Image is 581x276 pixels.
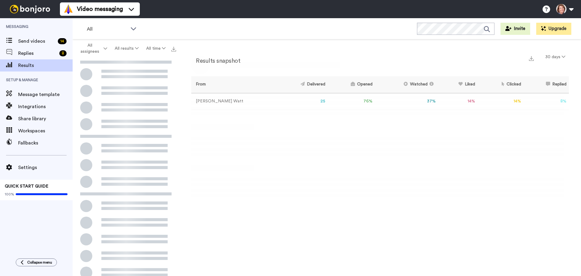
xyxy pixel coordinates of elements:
span: Results [18,62,73,69]
th: Replied [524,76,569,93]
th: Delivered [276,76,328,93]
td: [PERSON_NAME] Watt [191,93,276,110]
span: Fallbacks [18,139,73,147]
span: Workspaces [18,127,73,135]
button: 30 days [542,52,569,62]
button: Export a summary of each team member’s results that match this filter now. [527,54,536,62]
span: Send videos [18,38,55,45]
th: From [191,76,276,93]
div: 14 [58,38,67,44]
button: All assignees [74,40,111,57]
th: Liked [438,76,478,93]
img: bj-logo-header-white.svg [7,5,53,13]
th: Clicked [478,76,524,93]
button: Collapse menu [16,258,57,266]
td: 8 % [524,93,569,110]
button: Upgrade [536,23,571,35]
th: Watched [375,76,438,93]
button: Export all results that match these filters now. [169,44,178,53]
span: Settings [18,164,73,171]
span: QUICK START GUIDE [5,184,48,188]
span: Message template [18,91,73,98]
span: Video messaging [77,5,123,13]
button: All time [143,43,169,54]
button: All results [111,43,142,54]
img: vm-color.svg [64,4,73,14]
span: Share library [18,115,73,122]
h2: Results snapshot [191,58,240,64]
td: 14 % [438,93,478,110]
span: Integrations [18,103,73,110]
img: export.svg [529,56,534,61]
span: Collapse menu [27,260,52,265]
td: 25 [276,93,328,110]
button: Invite [501,23,530,35]
td: 14 % [478,93,524,110]
span: 100% [5,192,14,197]
img: export.svg [171,47,176,52]
span: All [87,25,127,33]
th: Opened [328,76,375,93]
td: 37 % [375,93,438,110]
div: 8 [59,50,67,56]
span: Replies [18,50,57,57]
td: 76 % [328,93,375,110]
span: All assignees [78,42,102,55]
